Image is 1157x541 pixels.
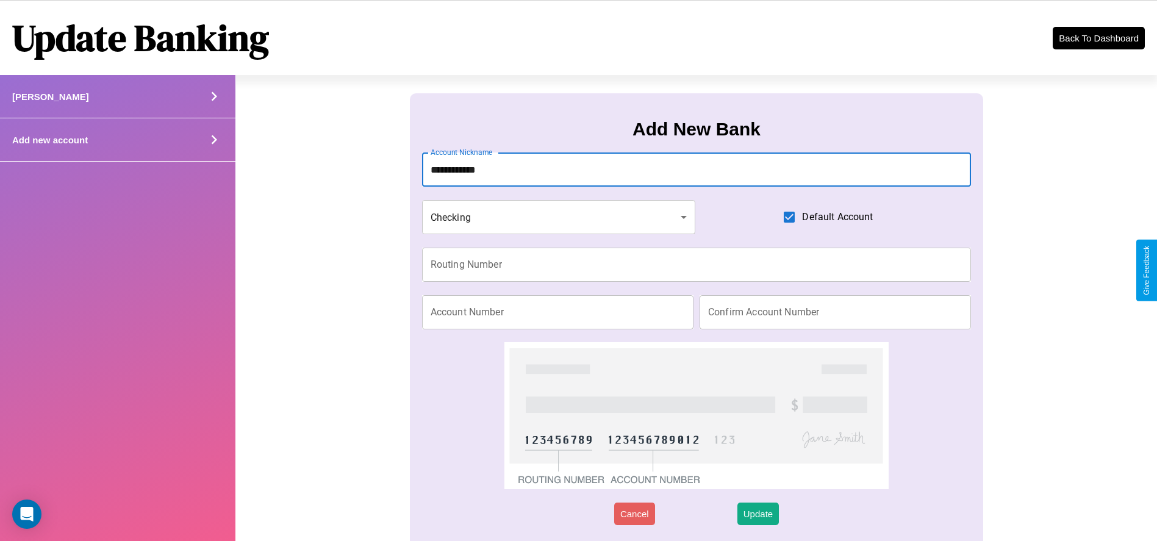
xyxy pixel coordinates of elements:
h3: Add New Bank [632,119,761,140]
button: Cancel [614,503,655,525]
div: Give Feedback [1142,246,1151,295]
h1: Update Banking [12,13,269,63]
h4: Add new account [12,135,88,145]
img: check [504,342,889,489]
button: Back To Dashboard [1053,27,1145,49]
span: Default Account [802,210,873,224]
label: Account Nickname [431,147,493,157]
h4: [PERSON_NAME] [12,91,89,102]
button: Update [737,503,779,525]
div: Open Intercom Messenger [12,500,41,529]
div: Checking [422,200,695,234]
